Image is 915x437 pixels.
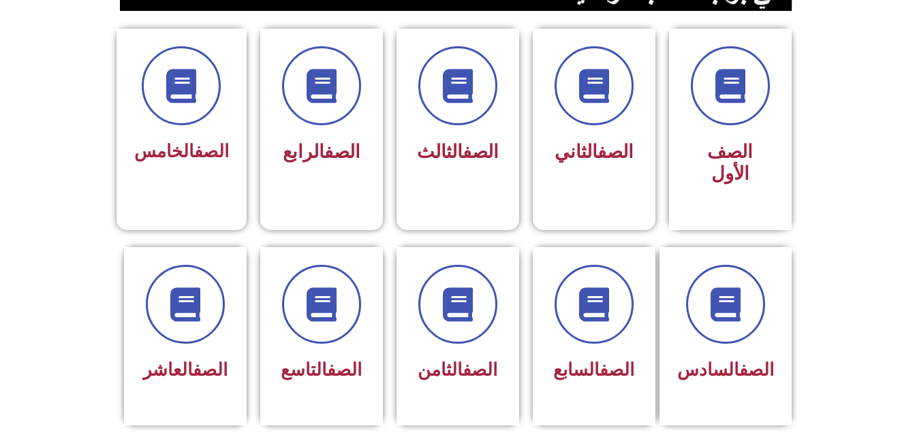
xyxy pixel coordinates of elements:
[677,359,774,380] span: السادس
[739,359,774,380] a: الصف
[281,359,362,380] span: التاسع
[143,359,228,380] span: العاشر
[417,141,499,163] span: الثالث
[327,359,362,380] a: الصف
[553,359,634,380] span: السابع
[134,141,229,161] span: الخامس
[194,141,229,161] a: الصف
[555,141,634,163] span: الثاني
[418,359,497,380] span: الثامن
[707,141,753,184] span: الصف الأول
[193,359,228,380] a: الصف
[600,359,634,380] a: الصف
[463,141,499,163] a: الصف
[598,141,634,163] a: الصف
[463,359,497,380] a: الصف
[283,141,360,163] span: الرابع
[324,141,360,163] a: الصف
